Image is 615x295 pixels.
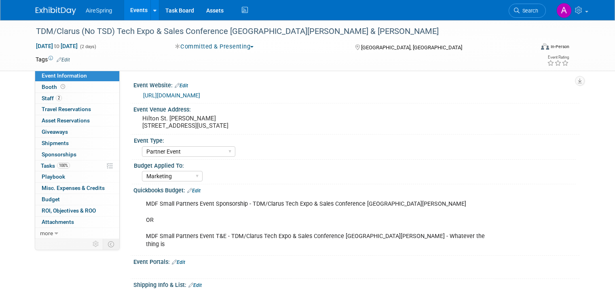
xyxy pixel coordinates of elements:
[520,8,538,14] span: Search
[490,42,569,54] div: Event Format
[35,138,119,149] a: Shipments
[42,106,91,112] span: Travel Reservations
[41,162,70,169] span: Tasks
[35,115,119,126] a: Asset Reservations
[42,95,62,101] span: Staff
[57,162,70,169] span: 100%
[36,7,76,15] img: ExhibitDay
[133,103,579,114] div: Event Venue Address:
[547,55,569,59] div: Event Rating
[133,279,579,289] div: Shipping Info & List:
[188,282,202,288] a: Edit
[143,92,200,99] a: [URL][DOMAIN_NAME]
[59,84,67,90] span: Booth not reserved yet
[42,84,67,90] span: Booth
[42,207,96,214] span: ROI, Objectives & ROO
[35,194,119,205] a: Budget
[35,228,119,239] a: more
[556,3,572,18] img: Angie Handal
[142,115,311,129] pre: Hilton St. [PERSON_NAME] [STREET_ADDRESS][US_STATE]
[172,42,257,51] button: Committed & Presenting
[79,44,96,49] span: (2 days)
[57,57,70,63] a: Edit
[42,140,69,146] span: Shipments
[36,42,78,50] span: [DATE] [DATE]
[36,55,70,63] td: Tags
[133,79,579,90] div: Event Website:
[89,239,103,249] td: Personalize Event Tab Strip
[35,126,119,137] a: Giveaways
[35,183,119,194] a: Misc. Expenses & Credits
[103,239,120,249] td: Toggle Event Tabs
[42,117,90,124] span: Asset Reservations
[53,43,61,49] span: to
[42,151,76,158] span: Sponsorships
[56,95,62,101] span: 2
[42,185,105,191] span: Misc. Expenses & Credits
[42,196,60,202] span: Budget
[35,171,119,182] a: Playbook
[541,43,549,50] img: Format-Inperson.png
[35,217,119,228] a: Attachments
[42,129,68,135] span: Giveaways
[361,44,462,51] span: [GEOGRAPHIC_DATA], [GEOGRAPHIC_DATA]
[35,104,119,115] a: Travel Reservations
[509,4,546,18] a: Search
[40,230,53,236] span: more
[35,205,119,216] a: ROI, Objectives & ROO
[35,149,119,160] a: Sponsorships
[35,93,119,104] a: Staff2
[134,160,576,170] div: Budget Applied To:
[133,256,579,266] div: Event Portals:
[86,7,112,14] span: AireSpring
[33,24,524,39] div: TDM/Clarus (No TSD) Tech Expo & Sales Conference [GEOGRAPHIC_DATA][PERSON_NAME] & [PERSON_NAME]
[550,44,569,50] div: In-Person
[172,259,185,265] a: Edit
[42,173,65,180] span: Playbook
[175,83,188,88] a: Edit
[133,184,579,195] div: Quickbooks Budget:
[42,219,74,225] span: Attachments
[42,72,87,79] span: Event Information
[35,82,119,93] a: Booth
[35,160,119,171] a: Tasks100%
[35,70,119,81] a: Event Information
[187,188,201,194] a: Edit
[140,196,493,253] div: MDF Small Partners Event Sponsorship - TDM/Clarus Tech Expo & Sales Conference [GEOGRAPHIC_DATA][...
[134,135,576,145] div: Event Type:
